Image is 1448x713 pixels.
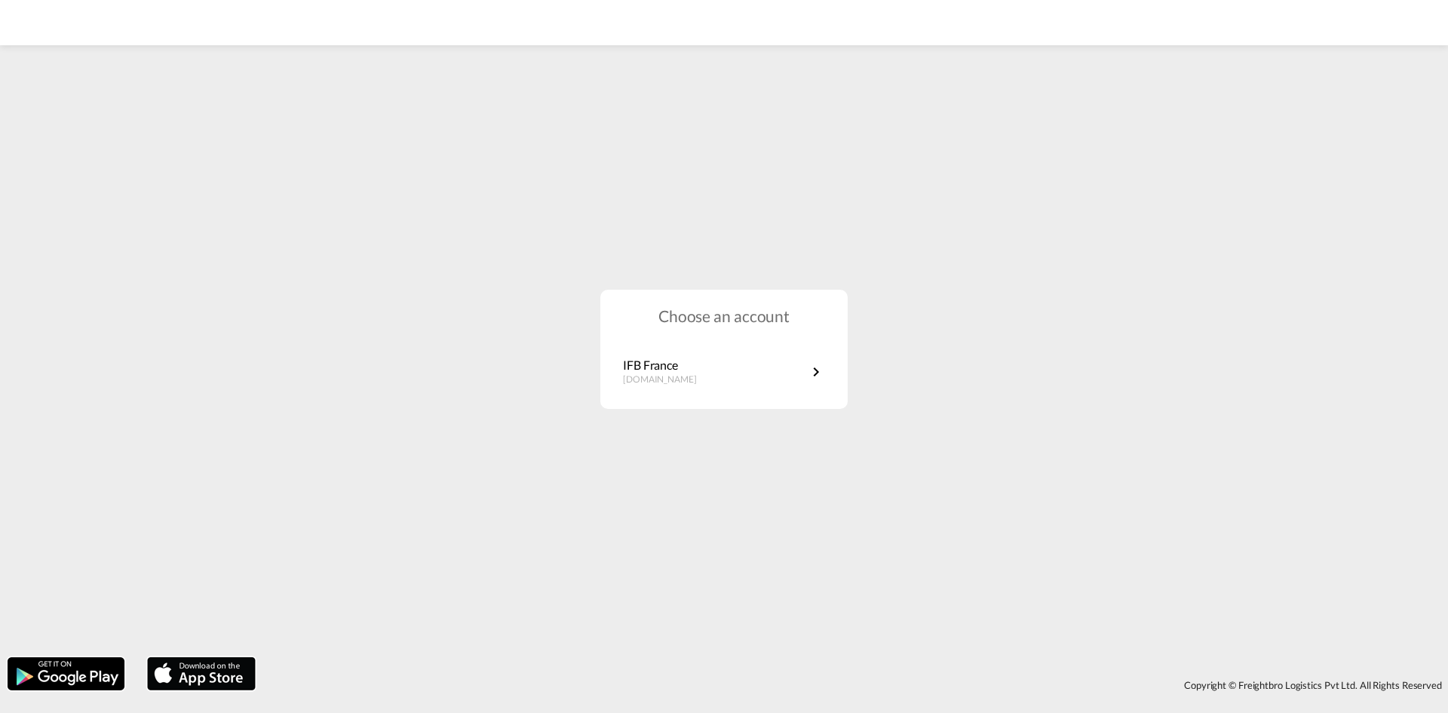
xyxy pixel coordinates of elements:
[623,373,712,386] p: [DOMAIN_NAME]
[600,305,848,327] h1: Choose an account
[263,672,1448,698] div: Copyright © Freightbro Logistics Pvt Ltd. All Rights Reserved
[6,656,126,692] img: google.png
[623,357,712,373] p: IFB France
[807,363,825,381] md-icon: icon-chevron-right
[623,357,825,386] a: IFB France[DOMAIN_NAME]
[146,656,257,692] img: apple.png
